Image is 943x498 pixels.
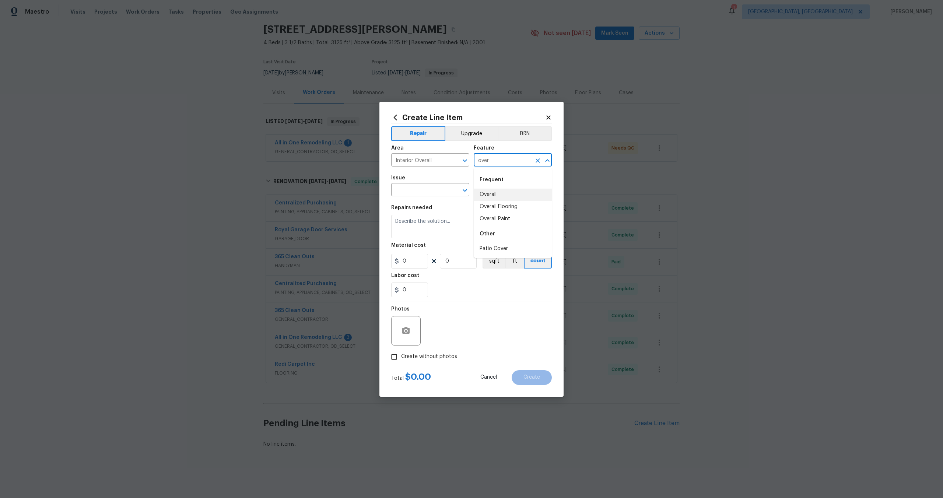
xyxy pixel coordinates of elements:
[460,155,470,166] button: Open
[474,189,552,201] li: Overall
[401,353,457,361] span: Create without photos
[498,126,552,141] button: BRN
[523,375,540,380] span: Create
[391,243,426,248] h5: Material cost
[474,213,552,225] li: Overall Paint
[480,375,497,380] span: Cancel
[474,145,494,151] h5: Feature
[391,205,432,210] h5: Repairs needed
[460,185,470,196] button: Open
[405,372,431,381] span: $ 0.00
[391,273,419,278] h5: Labor cost
[542,155,553,166] button: Close
[483,254,505,269] button: sqft
[469,370,509,385] button: Cancel
[391,306,410,312] h5: Photos
[524,254,552,269] button: count
[474,225,552,243] div: Other
[474,243,552,255] li: Patio Cover
[391,145,404,151] h5: Area
[474,201,552,213] li: Overall Flooring
[445,126,498,141] button: Upgrade
[391,373,431,382] div: Total
[391,175,405,180] h5: Issue
[505,254,524,269] button: ft
[391,126,445,141] button: Repair
[474,171,552,189] div: Frequent
[391,113,545,122] h2: Create Line Item
[533,155,543,166] button: Clear
[512,370,552,385] button: Create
